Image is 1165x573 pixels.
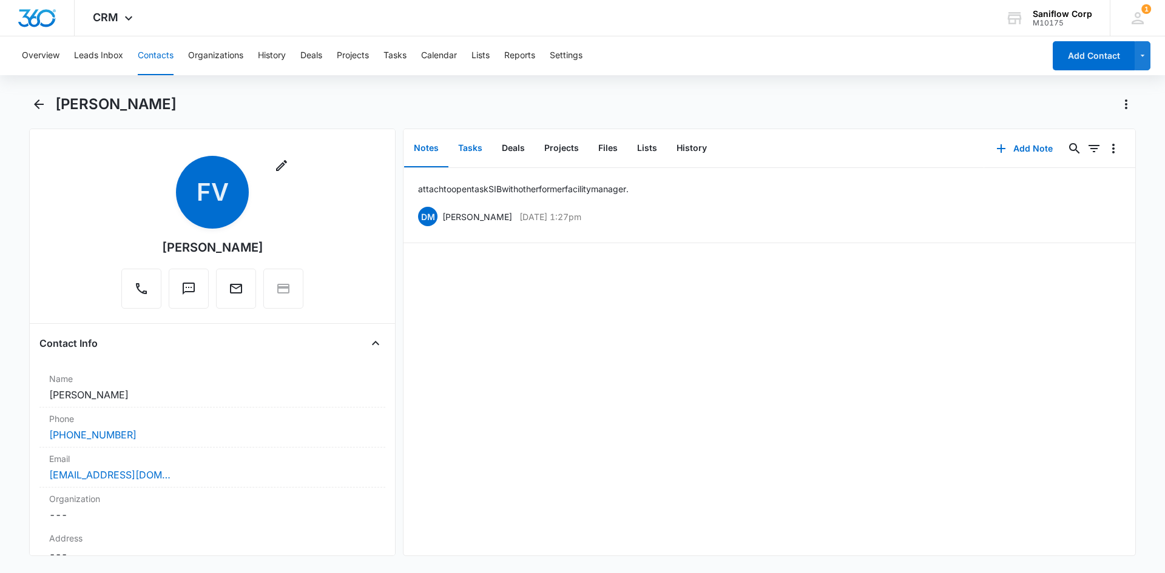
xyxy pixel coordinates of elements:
[1116,95,1136,114] button: Actions
[1065,139,1084,158] button: Search...
[404,130,448,167] button: Notes
[176,156,249,229] span: FV
[1033,9,1092,19] div: account name
[984,134,1065,163] button: Add Note
[1033,19,1092,27] div: account id
[49,372,376,385] label: Name
[74,36,123,75] button: Leads Inbox
[49,547,376,561] dd: ---
[39,407,385,447] div: Phone[PHONE_NUMBER]
[121,287,161,298] a: Call
[627,130,667,167] button: Lists
[49,508,376,522] dd: ---
[49,452,376,465] label: Email
[366,333,385,353] button: Close
[1141,4,1151,14] span: 1
[49,427,137,442] a: [PHONE_NUMBER]
[421,36,457,75] button: Calendar
[504,36,535,75] button: Reports
[448,130,492,167] button: Tasks
[49,467,171,482] a: [EMAIL_ADDRESS][DOMAIN_NAME]
[121,269,161,309] button: Call
[49,492,376,505] label: Organization
[1104,139,1123,158] button: Overflow Menu
[1053,41,1135,70] button: Add Contact
[442,210,512,223] p: [PERSON_NAME]
[49,532,376,545] label: Address
[93,11,118,24] span: CRM
[418,183,629,195] p: attach to open task SIB with other former facility manager.
[519,210,581,223] p: [DATE] 1:27pm
[49,412,376,425] label: Phone
[138,36,174,75] button: Contacts
[188,36,243,75] button: Organizations
[22,36,59,75] button: Overview
[1141,4,1151,14] div: notifications count
[29,95,48,114] button: Back
[216,287,256,298] a: Email
[337,36,369,75] button: Projects
[39,367,385,407] div: Name[PERSON_NAME]
[258,36,286,75] button: History
[383,36,407,75] button: Tasks
[39,527,385,567] div: Address---
[492,130,535,167] button: Deals
[39,447,385,488] div: Email[EMAIL_ADDRESS][DOMAIN_NAME]
[162,238,263,256] div: [PERSON_NAME]
[216,269,256,309] button: Email
[1084,139,1104,158] button: Filters
[418,207,437,226] span: DM
[39,336,98,350] h4: Contact Info
[300,36,322,75] button: Deals
[169,287,209,298] a: Text
[550,36,582,75] button: Settings
[667,130,717,167] button: History
[169,269,209,309] button: Text
[589,130,627,167] button: Files
[55,95,177,113] h1: [PERSON_NAME]
[535,130,589,167] button: Projects
[49,387,376,402] dd: [PERSON_NAME]
[39,488,385,527] div: Organization---
[471,36,490,75] button: Lists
